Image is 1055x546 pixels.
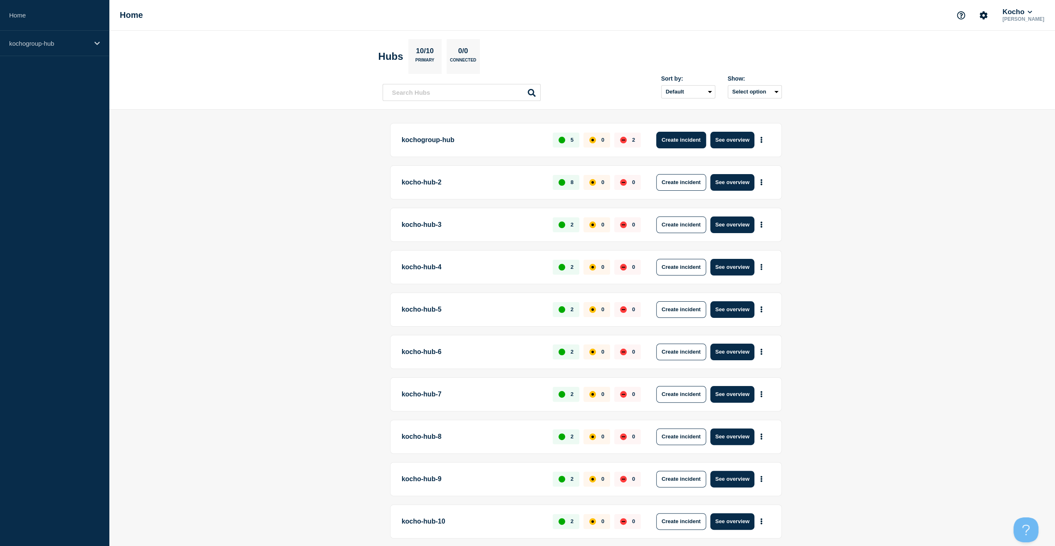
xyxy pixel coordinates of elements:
[402,216,544,233] p: kocho-hub-3
[710,386,754,403] button: See overview
[589,264,596,271] div: affected
[710,132,754,148] button: See overview
[558,264,565,271] div: up
[402,259,544,275] p: kocho-hub-4
[601,349,604,355] p: 0
[558,179,565,186] div: up
[756,175,767,190] button: More actions
[589,433,596,440] div: affected
[656,259,706,275] button: Create incident
[620,221,627,228] div: down
[601,264,604,270] p: 0
[383,84,541,101] input: Search Hubs
[710,428,754,445] button: See overview
[632,518,635,524] p: 0
[601,179,604,185] p: 0
[558,391,565,398] div: up
[402,428,544,445] p: kocho-hub-8
[975,7,992,24] button: Account settings
[620,349,627,355] div: down
[378,51,403,62] h2: Hubs
[620,306,627,313] div: down
[656,471,706,487] button: Create incident
[589,137,596,143] div: affected
[455,47,471,58] p: 0/0
[632,433,635,440] p: 0
[1001,8,1033,16] button: Kocho
[656,386,706,403] button: Create incident
[620,433,627,440] div: down
[9,40,89,47] p: kochogroup-hub
[710,301,754,318] button: See overview
[589,221,596,228] div: affected
[558,349,565,355] div: up
[601,433,604,440] p: 0
[632,221,635,228] p: 0
[601,306,604,312] p: 0
[571,349,573,355] p: 2
[571,221,573,228] p: 2
[589,179,596,186] div: affected
[656,174,706,191] button: Create incident
[656,216,706,233] button: Create incident
[632,476,635,482] p: 0
[415,58,435,66] p: Primary
[756,132,767,148] button: More actions
[402,513,544,530] p: kocho-hub-10
[632,264,635,270] p: 0
[571,518,573,524] p: 2
[756,302,767,317] button: More actions
[620,391,627,398] div: down
[402,471,544,487] p: kocho-hub-9
[661,85,715,98] select: Sort by
[589,391,596,398] div: affected
[589,306,596,313] div: affected
[558,306,565,313] div: up
[558,137,565,143] div: up
[710,471,754,487] button: See overview
[620,476,627,482] div: down
[632,137,635,143] p: 2
[450,58,476,66] p: Connected
[558,221,565,228] div: up
[601,391,604,397] p: 0
[571,306,573,312] p: 2
[589,476,596,482] div: affected
[1013,517,1038,542] iframe: Help Scout Beacon - Open
[710,513,754,530] button: See overview
[952,7,970,24] button: Support
[728,85,782,98] button: Select option
[632,179,635,185] p: 0
[601,476,604,482] p: 0
[728,75,782,82] div: Show:
[632,391,635,397] p: 0
[601,518,604,524] p: 0
[756,429,767,444] button: More actions
[756,217,767,232] button: More actions
[558,433,565,440] div: up
[558,518,565,525] div: up
[620,518,627,525] div: down
[656,428,706,445] button: Create incident
[656,132,706,148] button: Create incident
[656,301,706,318] button: Create incident
[402,344,544,360] p: kocho-hub-6
[632,349,635,355] p: 0
[402,132,544,148] p: kochogroup-hub
[756,514,767,529] button: More actions
[589,518,596,525] div: affected
[589,349,596,355] div: affected
[620,179,627,186] div: down
[571,179,573,185] p: 8
[656,513,706,530] button: Create incident
[402,301,544,318] p: kocho-hub-5
[632,306,635,312] p: 0
[601,137,604,143] p: 0
[710,174,754,191] button: See overview
[413,47,437,58] p: 10/10
[710,344,754,360] button: See overview
[756,471,767,487] button: More actions
[756,259,767,275] button: More actions
[756,386,767,402] button: More actions
[620,264,627,271] div: down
